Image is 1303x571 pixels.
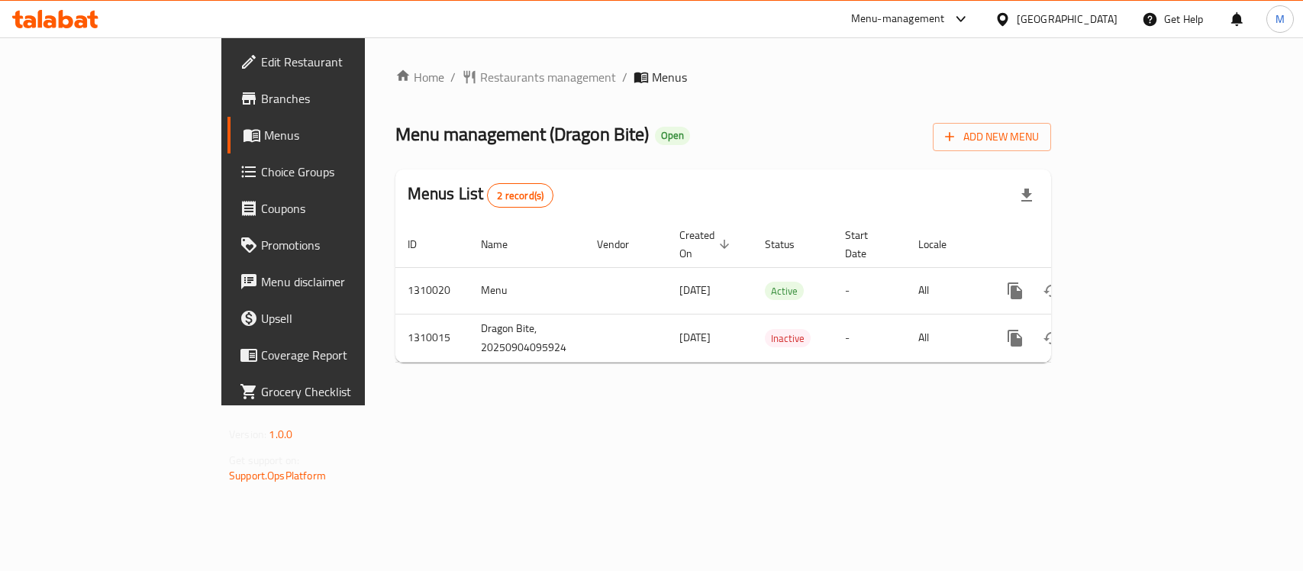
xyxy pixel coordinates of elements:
[264,126,427,144] span: Menus
[261,89,427,108] span: Branches
[229,466,326,486] a: Support.OpsPlatform
[227,190,439,227] a: Coupons
[655,129,690,142] span: Open
[765,282,804,300] span: Active
[918,235,966,253] span: Locale
[227,373,439,410] a: Grocery Checklist
[408,182,553,208] h2: Menus List
[488,189,553,203] span: 2 record(s)
[833,267,906,314] td: -
[227,153,439,190] a: Choice Groups
[480,68,616,86] span: Restaurants management
[227,227,439,263] a: Promotions
[1034,273,1070,309] button: Change Status
[408,235,437,253] span: ID
[765,235,814,253] span: Status
[229,424,266,444] span: Version:
[906,314,985,362] td: All
[261,236,427,254] span: Promotions
[765,330,811,347] span: Inactive
[851,10,945,28] div: Menu-management
[395,117,649,151] span: Menu management ( Dragon Bite )
[765,329,811,347] div: Inactive
[227,44,439,80] a: Edit Restaurant
[679,226,734,263] span: Created On
[481,235,527,253] span: Name
[933,123,1051,151] button: Add New Menu
[945,127,1039,147] span: Add New Menu
[652,68,687,86] span: Menus
[227,300,439,337] a: Upsell
[261,163,427,181] span: Choice Groups
[1034,320,1070,356] button: Change Status
[622,68,627,86] li: /
[261,309,427,327] span: Upsell
[261,199,427,218] span: Coupons
[679,327,711,347] span: [DATE]
[906,267,985,314] td: All
[261,53,427,71] span: Edit Restaurant
[227,263,439,300] a: Menu disclaimer
[1008,177,1045,214] div: Export file
[469,314,585,362] td: Dragon Bite, 20250904095924
[261,273,427,291] span: Menu disclaimer
[469,267,585,314] td: Menu
[655,127,690,145] div: Open
[997,273,1034,309] button: more
[395,221,1156,363] table: enhanced table
[229,450,299,470] span: Get support on:
[261,346,427,364] span: Coverage Report
[833,314,906,362] td: -
[997,320,1034,356] button: more
[450,68,456,86] li: /
[395,68,1051,86] nav: breadcrumb
[227,337,439,373] a: Coverage Report
[1276,11,1285,27] span: M
[597,235,649,253] span: Vendor
[269,424,292,444] span: 1.0.0
[227,117,439,153] a: Menus
[845,226,888,263] span: Start Date
[261,382,427,401] span: Grocery Checklist
[462,68,616,86] a: Restaurants management
[985,221,1156,268] th: Actions
[679,280,711,300] span: [DATE]
[227,80,439,117] a: Branches
[1017,11,1118,27] div: [GEOGRAPHIC_DATA]
[487,183,553,208] div: Total records count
